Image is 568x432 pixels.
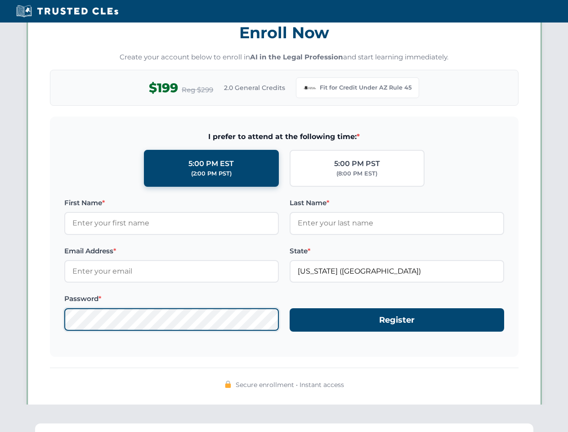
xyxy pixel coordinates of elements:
label: State [290,246,504,256]
label: Password [64,293,279,304]
label: Last Name [290,198,504,208]
div: (2:00 PM PST) [191,169,232,178]
div: 5:00 PM PST [334,158,380,170]
input: Enter your first name [64,212,279,234]
span: Fit for Credit Under AZ Rule 45 [320,83,411,92]
span: I prefer to attend at the following time: [64,131,504,143]
div: (8:00 PM EST) [336,169,377,178]
label: First Name [64,198,279,208]
h3: Enroll Now [50,18,519,47]
img: 🔒 [224,381,232,388]
input: Arizona (AZ) [290,260,504,283]
span: Reg $299 [182,85,213,95]
span: $199 [149,78,178,98]
button: Register [290,308,504,332]
p: Create your account below to enroll in and start learning immediately. [50,52,519,63]
img: Arizona Bar [304,81,316,94]
span: Secure enrollment • Instant access [236,380,344,390]
strong: AI in the Legal Profession [250,53,343,61]
span: 2.0 General Credits [224,83,285,93]
input: Enter your email [64,260,279,283]
input: Enter your last name [290,212,504,234]
div: 5:00 PM EST [188,158,234,170]
img: Trusted CLEs [13,4,121,18]
label: Email Address [64,246,279,256]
